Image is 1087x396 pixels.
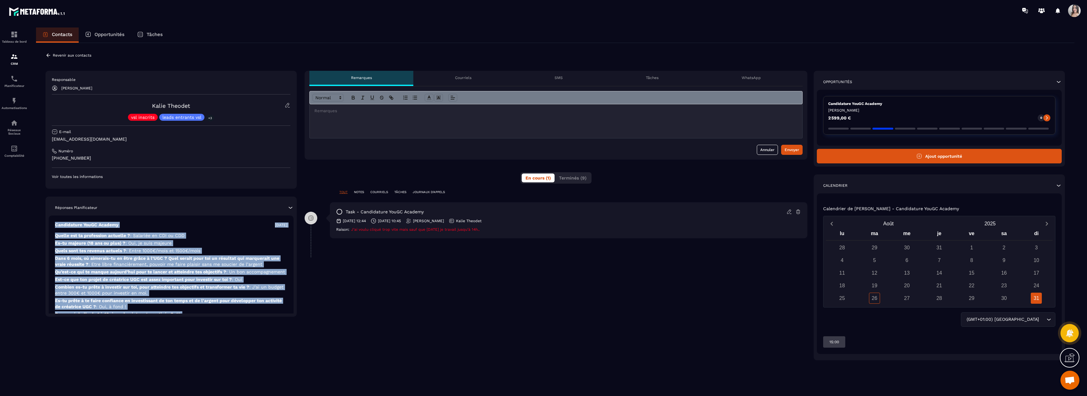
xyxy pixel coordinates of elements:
[96,304,126,309] span: : Oui, à fond !
[55,222,118,228] p: Candidature YouGC Academy
[232,277,242,282] span: : Oui
[125,241,172,246] span: : Oui, je suis majeure
[555,174,590,182] button: Terminés (9)
[55,284,287,296] p: Combien es-tu prête à investir sur toi, pour atteindre tes objectifs et transformer ta vie ?
[961,312,1055,327] div: Search for option
[55,269,287,275] p: Qu’est-ce qui te manque aujourd’hui pour te lancer et atteindre tes objectifs ?
[966,255,977,266] div: 8
[522,174,555,182] button: En cours (1)
[934,293,945,304] div: 28
[2,140,27,162] a: accountantaccountantComptabilité
[59,129,71,134] p: E-mail
[559,175,586,180] span: Terminés (9)
[988,229,1020,240] div: sa
[378,218,401,223] p: [DATE] 10:45
[2,114,27,140] a: social-networksocial-networkRéseaux Sociaux
[10,53,18,60] img: formation
[336,227,349,232] span: Raison:
[10,75,18,82] img: scheduler
[836,280,847,291] div: 18
[1020,229,1053,240] div: di
[131,115,155,119] p: vsl inscrits
[757,145,778,155] button: Annuler
[1031,293,1042,304] div: 31
[94,32,124,37] p: Opportunités
[826,219,838,228] button: Previous month
[55,233,287,239] p: Quelle est ta profession actuelle ?
[456,218,482,223] p: Kalie Theodet
[2,106,27,110] p: Automatisations
[394,190,406,194] p: TÂCHES
[828,101,1050,106] p: Candidature YouGC Academy
[52,77,290,82] p: Responsable
[206,115,214,121] p: +3
[1031,280,1042,291] div: 24
[828,108,1050,113] p: [PERSON_NAME]
[2,154,27,157] p: Comptabilité
[58,149,73,154] p: Numéro
[36,27,79,43] a: Contacts
[2,92,27,114] a: automationsautomationsAutomatisations
[162,115,201,119] p: leads entrants vsl
[829,339,839,344] p: 15:00
[1041,219,1053,228] button: Next month
[126,248,200,253] span: : Entre 1000€/mois et 1500€/mois
[934,280,945,291] div: 21
[999,255,1010,266] div: 9
[147,32,163,37] p: Tâches
[2,40,27,43] p: Tableau de bord
[354,190,364,194] p: NOTES
[901,293,912,304] div: 27
[965,316,1040,323] span: (GMT+01:00) [GEOGRAPHIC_DATA]
[55,205,97,210] p: Réponses Planificateur
[869,242,880,253] div: 29
[2,26,27,48] a: formationformationTableau de bord
[858,229,890,240] div: ma
[370,190,388,194] p: COURRIELS
[891,229,923,240] div: me
[785,147,799,153] div: Envoyer
[1031,267,1042,278] div: 17
[88,262,262,267] span: : Etre libre financièrement, pouvoir me faire plaisir sans me soucier de l’argent
[966,242,977,253] div: 1
[901,255,912,266] div: 6
[52,136,290,142] p: [EMAIL_ADDRESS][DOMAIN_NAME]
[9,6,66,17] img: logo
[130,233,185,238] span: : Salariée en CDI ou CDD
[999,280,1010,291] div: 23
[869,255,880,266] div: 5
[901,280,912,291] div: 20
[966,280,977,291] div: 22
[826,242,1053,304] div: Calendar days
[555,75,563,80] p: SMS
[1031,255,1042,266] div: 10
[455,75,471,80] p: Courriels
[1060,371,1079,390] a: Ouvrir le chat
[836,255,847,266] div: 4
[525,175,551,180] span: En cours (1)
[226,269,285,274] span: : Un bon accompagnement
[131,27,169,43] a: Tâches
[2,84,27,88] p: Planificateur
[10,97,18,105] img: automations
[934,255,945,266] div: 7
[956,229,988,240] div: ve
[52,32,72,37] p: Contacts
[52,174,290,179] p: Voir toutes les informations
[346,209,424,215] p: task - Candidature YouGC Academy
[1040,316,1045,323] input: Search for option
[351,75,372,80] p: Remarques
[2,128,27,135] p: Réseaux Sociaux
[55,240,287,246] p: Es-tu majeure (18 ans ou plus) ?
[869,267,880,278] div: 12
[838,218,939,229] button: Open months overlay
[55,248,287,254] p: Quels sont tes revenus actuels ?
[836,293,847,304] div: 25
[966,293,977,304] div: 29
[934,267,945,278] div: 14
[1040,116,1042,120] p: 0
[934,242,945,253] div: 31
[828,116,851,120] p: 2 599,00 €
[901,242,912,253] div: 30
[823,79,852,84] p: Opportunités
